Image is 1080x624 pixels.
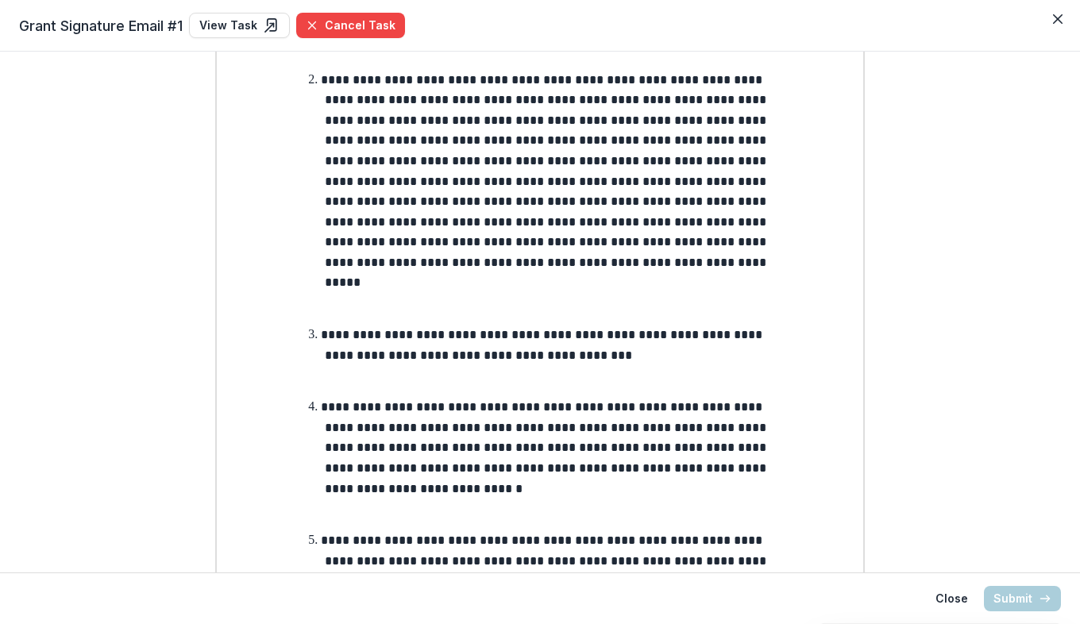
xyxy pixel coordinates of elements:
[296,13,405,38] button: Cancel Task
[19,15,183,37] span: Grant Signature Email #1
[984,586,1061,611] button: Submit
[926,586,978,611] button: Close
[189,13,290,38] a: View Task
[1045,6,1070,32] button: Close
